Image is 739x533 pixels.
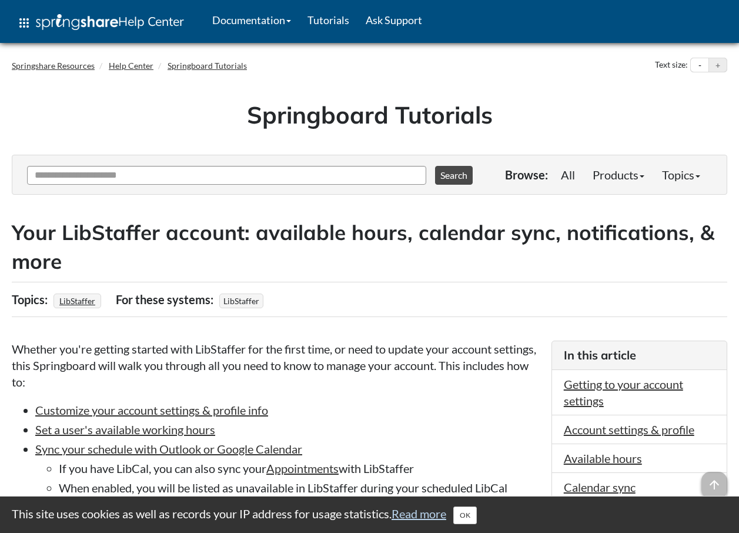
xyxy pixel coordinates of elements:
li: If you have LibCal, you can also sync your with LibStaffer [59,460,540,477]
h1: Springboard Tutorials [21,98,718,131]
button: Decrease text size [691,58,708,72]
a: Springshare Resources [12,61,95,71]
h3: In this article [564,347,715,364]
span: apps [17,16,31,30]
a: Getting to your account settings [564,377,683,408]
a: Springboard Tutorials [168,61,247,71]
a: apps Help Center [9,5,192,41]
a: Customize your account settings & profile info [35,403,268,417]
img: Springshare [36,14,118,30]
a: Ask Support [357,5,430,35]
button: Increase text size [709,58,727,72]
a: LibStaffer [58,292,97,309]
h2: Your LibStaffer account: available hours, calendar sync, notifications, & more [12,218,727,276]
p: Whether you're getting started with LibStaffer for the first time, or need to update your account... [12,341,540,390]
a: Calendar sync [564,480,636,494]
span: LibStaffer [219,294,263,308]
span: arrow_upward [701,472,727,498]
div: Topics: [12,288,51,311]
a: Sync your schedule with Outlook or Google Calendar [35,442,302,456]
button: Close [453,507,477,524]
a: Available hours [564,451,642,465]
a: Help Center [109,61,153,71]
div: For these systems: [116,288,216,311]
span: Help Center [118,14,184,29]
div: Text size: [653,58,690,73]
a: Account settings & profile [564,422,694,437]
a: Topics [653,163,709,186]
li: When enabled, you will be listed as unavailable in LibStaffer during your scheduled LibCal appoin... [59,479,540,512]
a: Tutorials [299,5,357,35]
a: Documentation [204,5,299,35]
p: Browse: [505,166,548,183]
a: Set a user's available working hours [35,422,215,437]
button: Search [435,166,473,185]
a: Read more [392,507,446,521]
a: Appointments [266,461,339,475]
a: All [552,163,584,186]
a: arrow_upward [701,473,727,487]
a: Products [584,163,653,186]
